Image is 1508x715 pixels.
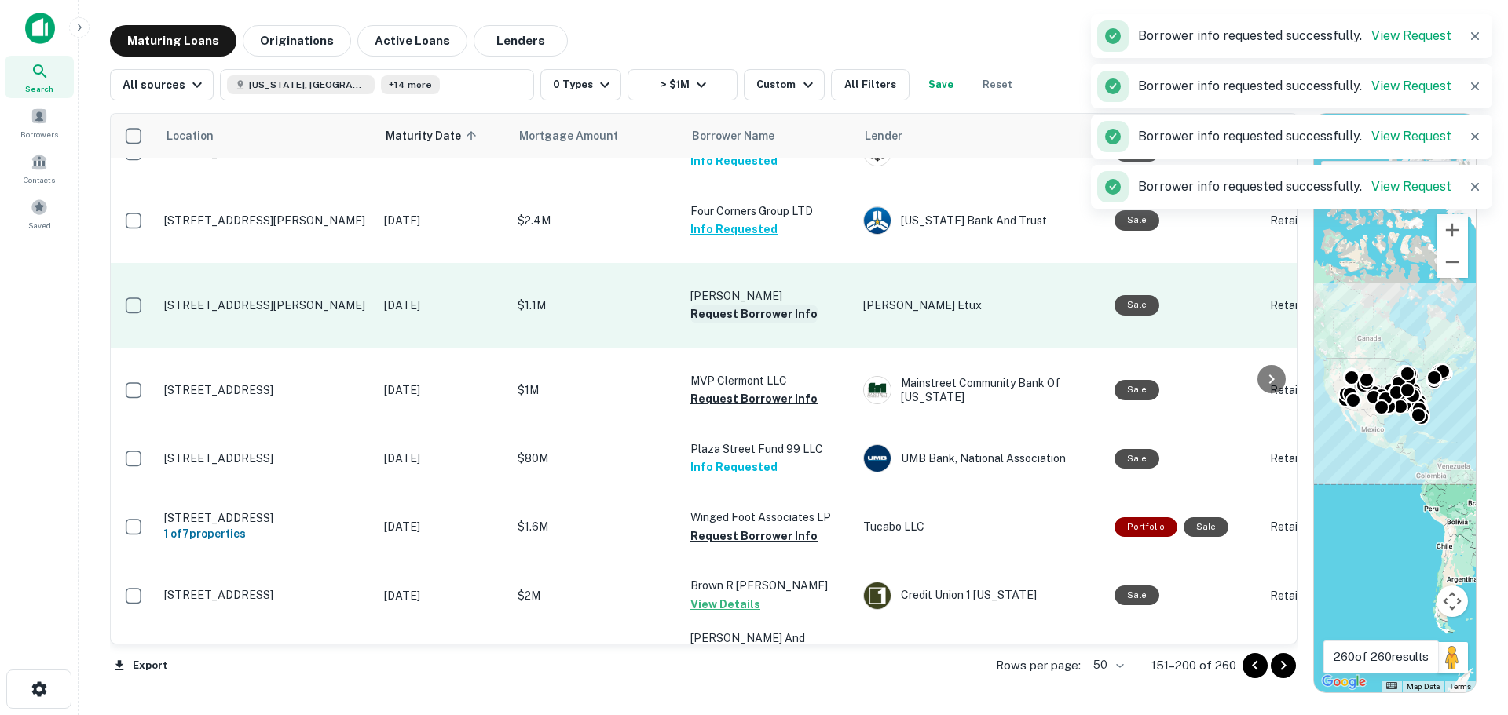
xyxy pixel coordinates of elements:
[249,78,367,92] span: [US_STATE], [GEOGRAPHIC_DATA]
[1184,517,1228,537] div: Sale
[972,69,1023,100] button: Reset
[5,192,74,235] a: Saved
[5,56,74,98] a: Search
[518,297,675,314] p: $1.1M
[628,69,738,100] button: > $1M
[690,389,818,408] button: Request Borrower Info
[855,114,1107,158] th: Lender
[164,588,368,602] p: [STREET_ADDRESS]
[25,13,55,44] img: capitalize-icon.png
[690,151,778,170] button: Info Requested
[243,25,351,57] button: Originations
[164,511,368,525] p: [STREET_ADDRESS]
[123,75,207,94] div: All sources
[518,381,675,399] p: $1M
[690,595,760,614] button: View Details
[1138,27,1451,46] p: Borrower info requested successfully.
[1151,656,1236,675] p: 151–200 of 260
[5,147,74,189] a: Contacts
[518,212,675,229] p: $2.4M
[220,69,534,100] button: [US_STATE], [GEOGRAPHIC_DATA]+14 more
[28,219,51,232] span: Saved
[1138,177,1451,196] p: Borrower info requested successfully.
[690,202,847,220] p: Four Corners Group LTD
[690,440,847,458] p: Plaza Street Fund 99 LLC
[384,587,502,604] p: [DATE]
[756,75,817,94] div: Custom
[863,376,1099,404] div: Mainstreet Community Bank Of [US_STATE]
[164,525,368,542] h6: 1 of 7 properties
[690,527,818,545] button: Request Borrower Info
[540,69,621,100] button: 0 Types
[518,587,675,604] p: $2M
[164,451,368,465] p: [STREET_ADDRESS]
[1271,653,1296,678] button: Go to next page
[1115,210,1159,230] div: Sale
[386,126,481,145] span: Maturity Date
[864,445,891,472] img: picture
[25,82,53,95] span: Search
[1407,681,1440,692] button: Map Data
[5,101,74,144] a: Borrowers
[110,25,236,57] button: Maturing Loans
[865,126,902,145] span: Lender
[864,377,891,403] img: picture
[110,654,171,677] button: Export
[744,69,824,100] button: Custom
[389,78,432,92] span: +14 more
[1437,214,1468,246] button: Zoom in
[692,126,774,145] span: Borrower Name
[164,383,368,397] p: [STREET_ADDRESS]
[24,173,55,186] span: Contacts
[1115,380,1159,399] div: Sale
[916,69,966,100] button: Save your search to get updates of matches that match your search criteria.
[1115,517,1177,537] div: This is a portfolio loan with 7 properties
[156,114,376,158] th: Location
[1115,295,1159,315] div: Sale
[357,25,467,57] button: Active Loans
[831,69,910,100] button: All Filters
[690,287,847,305] p: [PERSON_NAME]
[20,128,58,140] span: Borrowers
[164,213,368,228] p: [STREET_ADDRESS][PERSON_NAME]
[863,444,1099,472] div: UMB Bank, National Association
[1087,654,1126,677] div: 50
[690,220,778,239] button: Info Requested
[1314,114,1476,692] div: 0 0
[1371,28,1451,43] a: View Request
[519,126,639,145] span: Mortgage Amount
[384,297,502,314] p: [DATE]
[1371,179,1451,194] a: View Request
[1115,585,1159,605] div: Sale
[1429,589,1508,665] iframe: Chat Widget
[518,450,675,467] p: $80M
[1371,129,1451,144] a: View Request
[518,518,675,535] p: $1.6M
[1437,246,1468,278] button: Zoom out
[690,458,778,476] button: Info Requested
[384,212,502,229] p: [DATE]
[1115,449,1159,469] div: Sale
[863,518,1099,535] p: Tucabo LLC
[863,297,1099,314] p: [PERSON_NAME] Etux
[1449,682,1471,691] a: Terms (opens in new tab)
[384,381,502,399] p: [DATE]
[690,372,847,389] p: MVP Clermont LLC
[690,577,847,594] p: Brown R [PERSON_NAME]
[164,642,368,670] p: [STREET_ADDRESS][PERSON_NAME][PERSON_NAME]
[683,114,855,158] th: Borrower Name
[1318,672,1370,692] a: Open this area in Google Maps (opens a new window)
[384,450,502,467] p: [DATE]
[690,509,847,526] p: Winged Foot Associates LP
[1386,682,1397,689] button: Keyboard shortcuts
[1138,77,1451,96] p: Borrower info requested successfully.
[690,629,847,681] p: [PERSON_NAME] And [PERSON_NAME] Family Trust
[1243,653,1268,678] button: Go to previous page
[474,25,568,57] button: Lenders
[690,305,818,323] button: Request Borrower Info
[1371,78,1451,93] a: View Request
[1334,648,1429,666] p: 260 of 260 results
